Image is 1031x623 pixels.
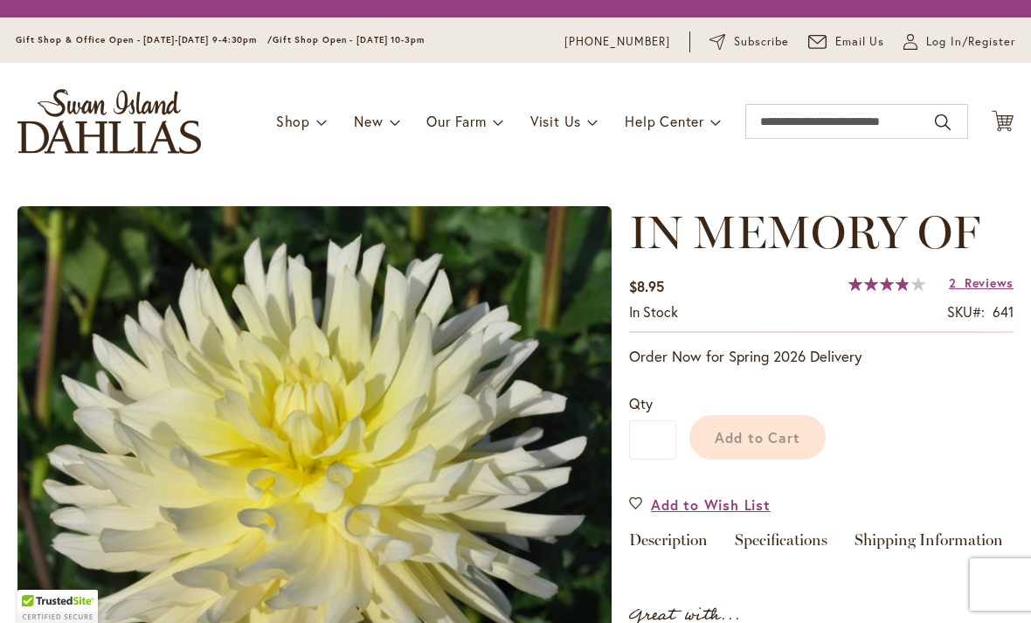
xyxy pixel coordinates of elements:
span: $8.95 [629,277,664,295]
a: Email Us [808,33,885,51]
span: In stock [629,302,678,321]
span: Log In/Register [926,33,1015,51]
span: New [354,112,383,130]
span: IN MEMORY OF [629,204,980,260]
button: Search [935,108,951,136]
a: Subscribe [709,33,789,51]
span: Email Us [835,33,885,51]
span: Our Farm [426,112,486,130]
span: Qty [629,394,653,412]
span: Visit Us [530,112,581,130]
p: Order Now for Spring 2026 Delivery [629,346,1014,367]
span: Subscribe [734,33,789,51]
div: 641 [993,302,1014,322]
span: Help Center [625,112,704,130]
span: Gift Shop Open - [DATE] 10-3pm [273,34,425,45]
div: Availability [629,302,678,322]
a: Add to Wish List [629,495,771,515]
a: [PHONE_NUMBER] [564,33,670,51]
span: Gift Shop & Office Open - [DATE]-[DATE] 9-4:30pm / [16,34,273,45]
div: Detailed Product Info [629,532,1014,557]
a: 2 Reviews [949,274,1014,291]
span: 2 [949,274,957,291]
span: Add to Wish List [651,495,771,515]
a: Log In/Register [903,33,1015,51]
iframe: Launch Accessibility Center [13,561,62,610]
span: Shop [276,112,310,130]
strong: SKU [947,302,985,321]
a: store logo [17,89,201,154]
span: Reviews [965,274,1014,291]
a: Description [629,532,708,557]
a: Specifications [735,532,827,557]
a: Shipping Information [855,532,1003,557]
div: 77% [848,277,925,291]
